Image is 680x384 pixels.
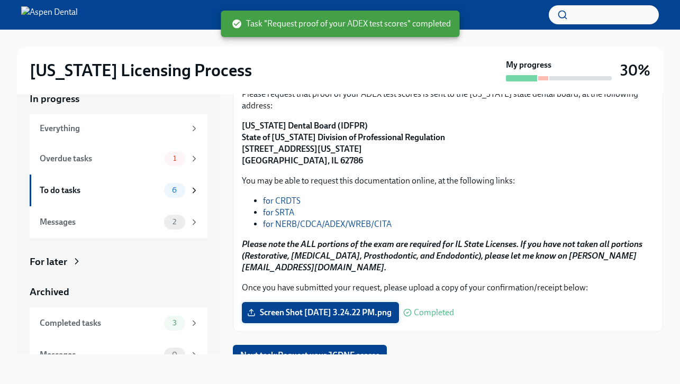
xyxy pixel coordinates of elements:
[30,175,207,206] a: To do tasks6
[30,206,207,238] a: Messages2
[240,350,379,361] span: Next task : Request your JCDNE scores
[242,282,654,294] p: Once you have submitted your request, please upload a copy of your confirmation/receipt below:
[242,88,654,112] p: Please request that proof of your ADEX test scores is sent to the [US_STATE] state dental board, ...
[263,207,294,217] a: for SRTA
[40,153,160,164] div: Overdue tasks
[30,60,252,81] h2: [US_STATE] Licensing Process
[40,216,160,228] div: Messages
[620,61,650,80] h3: 30%
[242,121,445,166] strong: [US_STATE] Dental Board (IDFPR) State of [US_STATE] Division of Professional Regulation [STREET_A...
[242,175,654,187] p: You may be able to request this documentation online, at the following links:
[231,18,451,30] span: Task "Request proof of your ADEX test scores" completed
[166,319,183,327] span: 3
[30,92,207,106] a: In progress
[263,219,392,229] a: for NERB/CDCA/ADEX/WREB/CITA
[263,196,301,206] a: for CRDTS
[166,218,183,226] span: 2
[21,6,78,23] img: Aspen Dental
[40,317,160,329] div: Completed tasks
[233,345,387,366] button: Next task:Request your JCDNE scores
[249,307,392,318] span: Screen Shot [DATE] 3.24.22 PM.png
[30,339,207,371] a: Messages0
[30,285,207,299] a: Archived
[40,185,160,196] div: To do tasks
[40,123,185,134] div: Everything
[242,239,642,272] strong: Please note the ALL portions of the exam are required for IL State Licenses. If you have not take...
[166,351,184,359] span: 0
[30,143,207,175] a: Overdue tasks1
[166,186,183,194] span: 6
[30,255,67,269] div: For later
[167,154,183,162] span: 1
[30,255,207,269] a: For later
[30,114,207,143] a: Everything
[30,307,207,339] a: Completed tasks3
[506,59,551,71] strong: My progress
[414,308,454,317] span: Completed
[242,302,399,323] label: Screen Shot [DATE] 3.24.22 PM.png
[40,349,160,361] div: Messages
